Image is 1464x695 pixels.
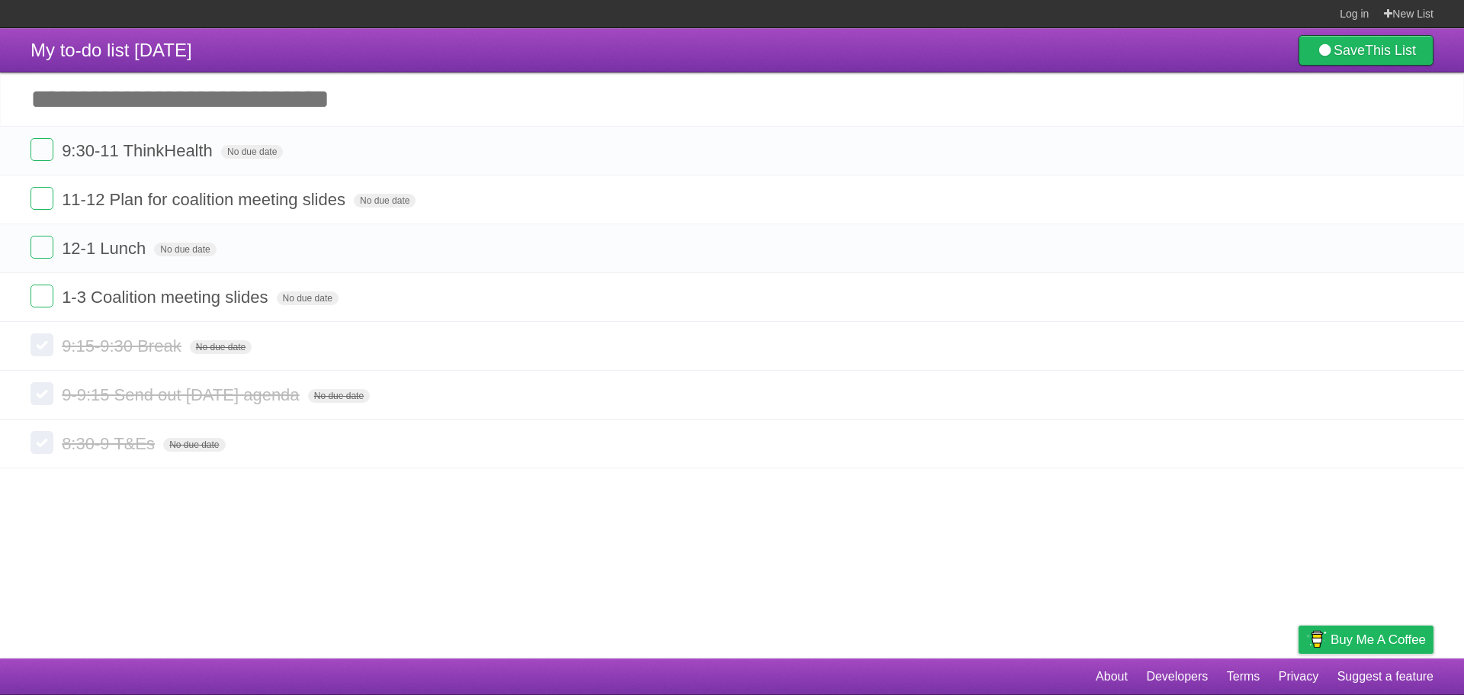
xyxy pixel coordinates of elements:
[1096,662,1128,691] a: About
[1365,43,1416,58] b: This List
[30,40,192,60] span: My to-do list [DATE]
[62,385,303,404] span: 9-9:15 Send out [DATE] agenda
[62,190,349,209] span: 11-12 Plan for coalition meeting slides
[190,340,252,354] span: No due date
[1306,626,1327,652] img: Buy me a coffee
[163,438,225,452] span: No due date
[30,431,53,454] label: Done
[30,187,53,210] label: Done
[308,389,370,403] span: No due date
[1227,662,1260,691] a: Terms
[30,236,53,259] label: Done
[62,434,159,453] span: 8:30-9 T&Es
[277,291,339,305] span: No due date
[1146,662,1208,691] a: Developers
[221,145,283,159] span: No due date
[1337,662,1433,691] a: Suggest a feature
[354,194,416,208] span: No due date
[62,239,149,258] span: 12-1 Lunch
[1299,35,1433,66] a: SaveThis List
[154,243,216,256] span: No due date
[1279,662,1318,691] a: Privacy
[62,288,271,307] span: 1-3 Coalition meeting slides
[1331,626,1426,653] span: Buy me a coffee
[62,141,217,160] span: 9:30-11 ThinkHealth
[30,382,53,405] label: Done
[30,285,53,307] label: Done
[30,138,53,161] label: Done
[62,336,185,356] span: 9:15-9:30 Break
[30,333,53,356] label: Done
[1299,626,1433,654] a: Buy me a coffee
